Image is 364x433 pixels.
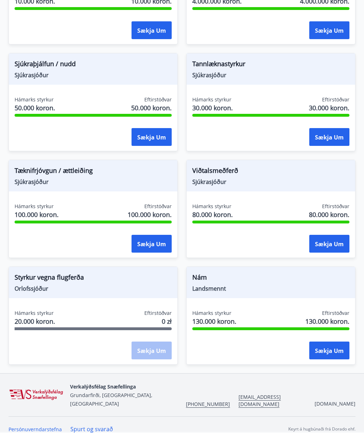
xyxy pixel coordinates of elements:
[192,285,226,292] font: Landsmennt
[192,178,226,186] font: Sjúkrasjóður
[137,133,166,141] font: Sækja um
[15,285,48,292] font: Orlofssjóður
[192,59,245,68] font: Tannlæknastyrkur
[128,210,172,219] font: 100.000 koron.
[132,128,172,146] button: Sækja um
[192,96,231,103] font: Hámarks styrkur
[15,166,93,175] font: Tæknifrjóvgun / ættleiðing
[15,96,54,103] font: Hámarks styrkur
[315,400,355,407] a: [DOMAIN_NAME]
[309,210,349,219] font: 80.000 koron.
[309,104,349,112] font: 30.000 koron.
[309,128,349,146] button: Sækja um
[322,310,349,316] font: Eftirstöðvar
[15,317,55,326] font: 20.000 koron.
[9,389,64,401] img: WvRpJk2u6KDFA1HvFrCJUzbr97ECa5dHUCvez65j.png
[315,133,344,141] font: Sækja um
[192,273,207,281] font: Nám
[288,426,355,432] font: Keyrt á hugbúnaði frá Dorado ehf.
[192,104,233,112] font: 30.000 koron.
[309,342,349,359] button: Sækja um
[137,240,166,248] font: Sækja um
[15,104,55,112] font: 50.000 koron.
[192,71,226,79] font: Sjúkrasjóður
[144,203,172,210] font: Eftirstöðvar
[15,59,76,68] font: Sjúkraþjálfun / nudd
[192,166,238,175] font: Viðtalsmeðferð
[70,392,152,407] font: Grundarfirði, [GEOGRAPHIC_DATA], [GEOGRAPHIC_DATA]
[132,235,172,253] button: Sækja um
[15,178,49,186] font: Sjúkrasjóður
[309,235,349,253] button: Sækja um
[70,383,136,390] font: Verkalýðsfélag Snæfellinga
[15,273,84,281] font: Styrkur vegna flugferða
[322,203,349,210] font: Eftirstöðvar
[9,426,62,433] a: Persónuverndarstefna
[15,210,59,219] font: 100.000 koron.
[15,310,54,316] font: Hámarks styrkur
[15,203,54,210] font: Hámarks styrkur
[137,27,166,35] font: Sækja um
[322,96,349,103] font: Eftirstöðvar
[305,317,349,326] font: 130.000 koron.
[315,27,344,35] font: Sækja um
[192,310,231,316] font: Hámarks styrkur
[192,317,236,326] font: 130.000 koron.
[131,104,172,112] font: 50.000 koron.
[144,96,172,103] font: Eftirstöðvar
[192,203,231,210] font: Hámarks styrkur
[192,210,233,219] font: 80.000 koron.
[162,317,172,326] font: 0 zł
[315,240,344,248] font: Sækja um
[144,310,172,316] font: Eftirstöðvar
[15,71,49,79] font: Sjúkrasjóður
[309,21,349,39] button: Sækja um
[132,21,172,39] button: Sækja um
[315,347,344,355] font: Sækja um
[70,425,113,433] a: Spurt og svarað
